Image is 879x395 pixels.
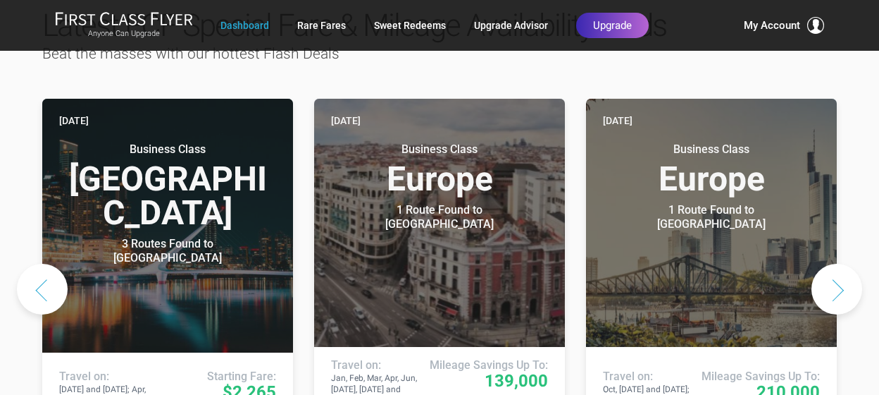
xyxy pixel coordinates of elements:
[59,142,276,230] h3: [GEOGRAPHIC_DATA]
[59,113,89,128] time: [DATE]
[80,237,256,265] div: 3 Routes Found to [GEOGRAPHIC_DATA]
[55,11,193,39] a: First Class FlyerAnyone Can Upgrade
[351,142,528,157] small: Business Class
[297,13,346,38] a: Rare Fares
[576,13,649,38] a: Upgrade
[374,13,446,38] a: Sweet Redeems
[220,13,269,38] a: Dashboard
[331,113,361,128] time: [DATE]
[351,203,528,231] div: 1 Route Found to [GEOGRAPHIC_DATA]
[744,17,800,34] span: My Account
[55,29,193,39] small: Anyone Can Upgrade
[603,113,632,128] time: [DATE]
[603,142,820,196] h3: Europe
[55,11,193,26] img: First Class Flyer
[17,264,68,315] button: Previous slide
[811,264,862,315] button: Next slide
[42,45,339,62] span: Beat the masses with our hottest Flash Deals
[474,13,548,38] a: Upgrade Advisor
[623,203,799,231] div: 1 Route Found to [GEOGRAPHIC_DATA]
[331,142,548,196] h3: Europe
[80,142,256,157] small: Business Class
[623,142,799,157] small: Business Class
[744,17,824,34] button: My Account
